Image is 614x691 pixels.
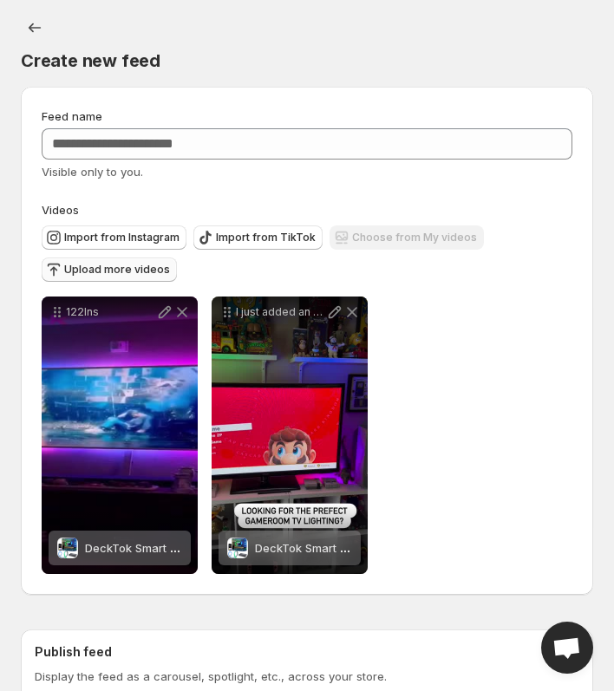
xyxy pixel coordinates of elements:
[35,643,579,661] h2: Publish feed
[57,538,78,558] img: DeckTok Smart HDMI Sync LED Backlight Kit
[193,225,323,250] button: Import from TikTok
[21,50,160,71] span: Create new feed
[236,305,326,319] p: I just added an awesome TV backlight kit to the gameroom This one is from decktokofficial and loo...
[42,257,177,282] button: Upload more videos
[212,297,368,574] div: I just added an awesome TV backlight kit to the gameroom This one is from decktokofficial and loo...
[42,109,102,123] span: Feed name
[255,541,491,555] span: DeckTok Smart HDMI Sync LED Backlight Kit
[227,538,248,558] img: DeckTok Smart HDMI Sync LED Backlight Kit
[21,14,49,42] button: Settings
[541,622,593,674] a: Open chat
[64,263,170,277] span: Upload more videos
[64,231,180,244] span: Import from Instagram
[42,165,143,179] span: Visible only to you.
[35,668,579,685] p: Display the feed as a carousel, spotlight, etc., across your store.
[42,203,79,217] span: Videos
[216,231,316,244] span: Import from TikTok
[42,225,186,250] button: Import from Instagram
[85,541,321,555] span: DeckTok Smart HDMI Sync LED Backlight Kit
[66,305,156,319] p: 122Ins
[42,297,198,574] div: 122InsDeckTok Smart HDMI Sync LED Backlight KitDeckTok Smart HDMI Sync LED Backlight Kit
